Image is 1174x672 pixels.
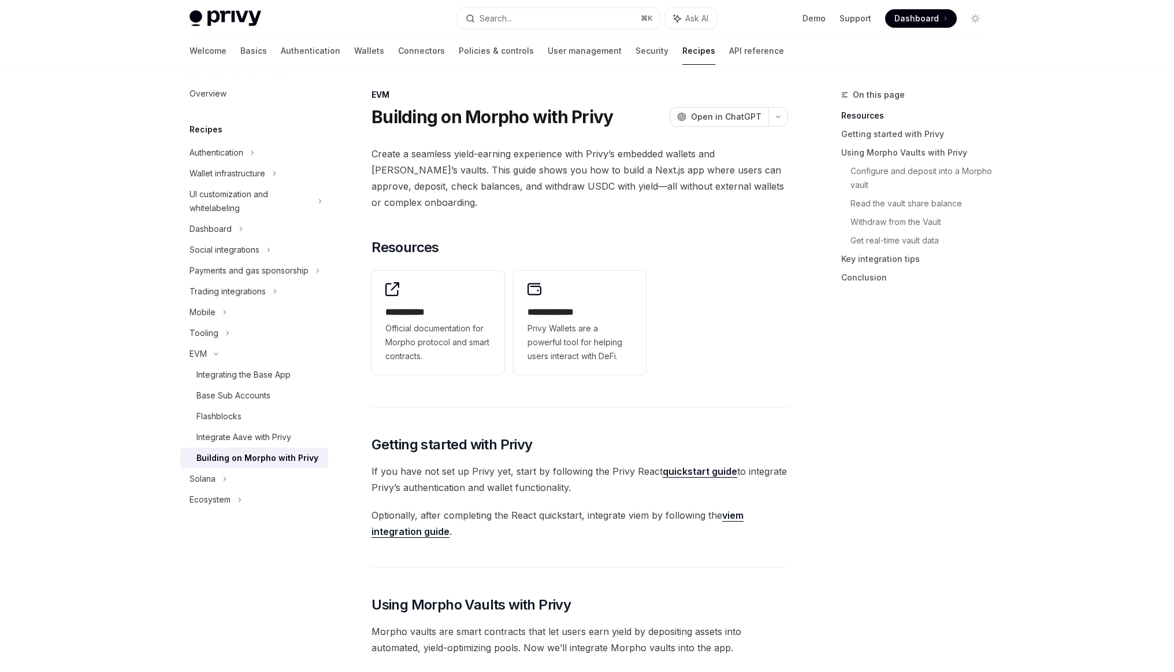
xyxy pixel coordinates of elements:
a: Wallets [354,37,384,65]
a: Welcome [190,37,226,65]
a: Policies & controls [459,37,534,65]
a: Overview [180,83,328,104]
span: On this page [853,88,905,102]
a: Dashboard [885,9,957,28]
button: Open in ChatGPT [670,107,768,127]
span: Official documentation for Morpho protocol and smart contracts. [385,322,491,363]
a: Getting started with Privy [841,125,994,143]
a: Key integration tips [841,250,994,268]
a: **** **** *Official documentation for Morpho protocol and smart contracts. [371,271,504,375]
div: Overview [190,87,226,101]
div: Search... [480,12,512,25]
button: Toggle dark mode [966,9,984,28]
h1: Building on Morpho with Privy [371,106,613,127]
div: Payments and gas sponsorship [190,264,309,278]
h5: Recipes [190,123,222,136]
div: Wallet infrastructure [190,167,265,180]
div: Integrating the Base App [196,368,291,382]
a: Base Sub Accounts [180,385,328,406]
div: Authentication [190,146,243,160]
div: Tooling [190,326,218,340]
span: Open in ChatGPT [691,111,761,123]
div: Dashboard [190,222,232,236]
a: Recipes [682,37,715,65]
img: light logo [190,10,261,27]
span: Using Morpho Vaults with Privy [371,596,571,614]
div: Integrate Aave with Privy [196,430,291,444]
a: Building on Morpho with Privy [180,448,328,468]
a: API reference [729,37,784,65]
span: Resources [371,238,439,257]
a: Flashblocks [180,406,328,427]
span: Morpho vaults are smart contracts that let users earn yield by depositing assets into automated, ... [371,623,788,656]
a: User management [548,37,622,65]
a: Read the vault share balance [850,194,994,213]
span: Create a seamless yield-earning experience with Privy’s embedded wallets and [PERSON_NAME]’s vaul... [371,146,788,211]
div: Trading integrations [190,285,266,298]
a: Support [839,13,871,24]
a: Demo [803,13,826,24]
a: Integrating the Base App [180,364,328,385]
span: Dashboard [894,13,939,24]
div: Base Sub Accounts [196,389,270,403]
span: Ask AI [685,13,708,24]
span: ⌘ K [641,14,653,23]
a: Configure and deposit into a Morpho vault [850,162,994,194]
a: Resources [841,106,994,125]
a: Conclusion [841,268,994,287]
a: Get real-time vault data [850,231,994,250]
span: Optionally, after completing the React quickstart, integrate viem by following the . [371,507,788,540]
div: Social integrations [190,243,259,257]
a: Security [636,37,668,65]
span: Privy Wallets are a powerful tool for helping users interact with DeFi. [527,322,633,363]
div: Building on Morpho with Privy [196,451,318,465]
div: Ecosystem [190,493,231,507]
a: Authentication [281,37,340,65]
div: Solana [190,472,216,486]
span: If you have not set up Privy yet, start by following the Privy React to integrate Privy’s authent... [371,463,788,496]
span: Getting started with Privy [371,435,532,454]
a: Connectors [398,37,445,65]
a: Integrate Aave with Privy [180,427,328,448]
button: Search...⌘K [458,8,660,29]
a: **** **** ***Privy Wallets are a powerful tool for helping users interact with DeFi. [514,271,647,375]
a: quickstart guide [663,466,737,478]
a: Basics [240,37,267,65]
div: EVM [371,89,788,101]
div: Flashblocks [196,409,242,423]
a: Using Morpho Vaults with Privy [841,143,994,162]
button: Ask AI [666,8,716,29]
a: Withdraw from the Vault [850,213,994,231]
div: Mobile [190,305,216,319]
div: EVM [190,347,207,361]
div: UI customization and whitelabeling [190,187,311,215]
